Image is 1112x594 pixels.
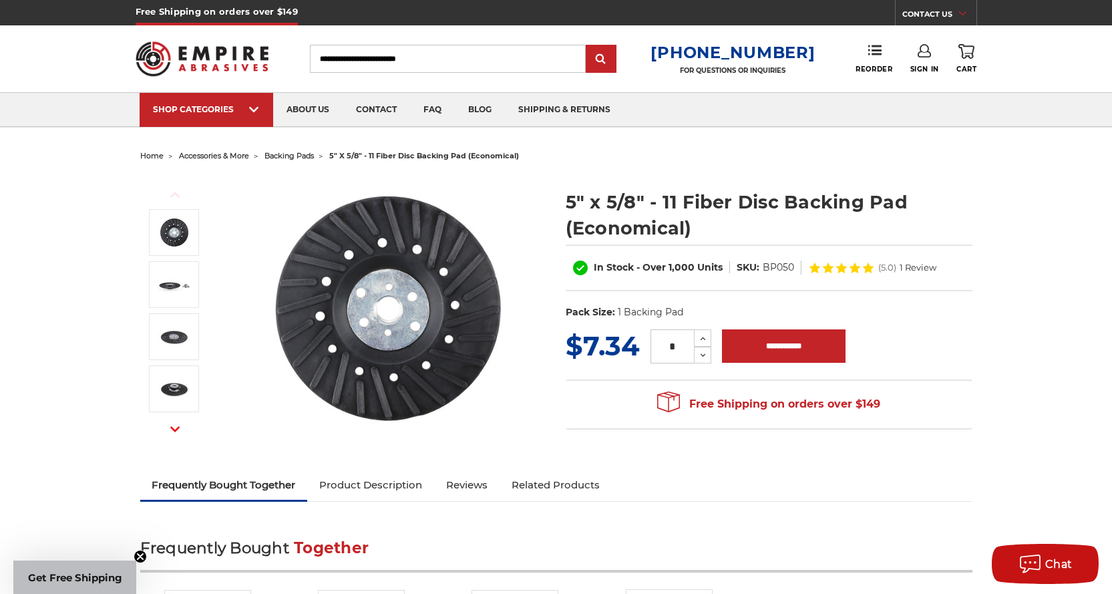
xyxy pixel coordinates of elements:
[763,261,794,275] dd: BP050
[697,261,723,273] span: Units
[902,7,976,25] a: CONTACT US
[13,561,136,594] div: Get Free ShippingClose teaser
[566,329,640,362] span: $7.34
[343,93,410,127] a: contact
[856,44,892,73] a: Reorder
[618,305,683,319] dd: 1 Backing Pad
[910,65,939,73] span: Sign In
[900,263,936,272] span: 1 Review
[140,539,289,557] span: Frequently Bought
[992,544,1099,584] button: Chat
[294,539,369,557] span: Together
[651,66,815,75] p: FOR QUESTIONS OR INQUIRIES
[588,46,614,73] input: Submit
[636,261,666,273] span: - Over
[455,93,505,127] a: blog
[657,391,880,418] span: Free Shipping on orders over $149
[159,415,191,444] button: Next
[878,263,896,272] span: (5.0)
[153,104,260,114] div: SHOP CATEGORIES
[1045,558,1073,571] span: Chat
[410,93,455,127] a: faq
[273,93,343,127] a: about us
[264,151,314,160] a: backing pads
[500,470,612,500] a: Related Products
[158,268,191,301] img: 5" fiber disc backing pad by Empire Abrasives with a 5/8" - 11 lock nut included
[136,33,269,85] img: Empire Abrasives
[134,550,147,563] button: Close teaser
[158,372,191,406] img: Empire Abrasives' 5" backing pad rated for max 12,200 RPM, with air holes for optimal cooling
[158,320,191,353] img: 5" backing pad designed for resin fiber discs by Empire Abrasives, featuring a secure 5/8" - 11 l...
[179,151,249,160] a: accessories & more
[140,151,164,160] a: home
[159,180,191,209] button: Previous
[669,261,695,273] span: 1,000
[254,175,522,442] img: 5" ribbed resin fiber backing pad for extended disc life and enhanced cooling
[651,43,815,62] a: [PHONE_NUMBER]
[594,261,634,273] span: In Stock
[28,571,122,584] span: Get Free Shipping
[329,151,519,160] span: 5" x 5/8" - 11 fiber disc backing pad (economical)
[956,44,976,73] a: Cart
[566,189,972,241] h1: 5" x 5/8" - 11 Fiber Disc Backing Pad (Economical)
[566,305,615,319] dt: Pack Size:
[307,470,434,500] a: Product Description
[434,470,500,500] a: Reviews
[140,470,308,500] a: Frequently Bought Together
[856,65,892,73] span: Reorder
[956,65,976,73] span: Cart
[505,93,624,127] a: shipping & returns
[158,216,191,249] img: 5" ribbed resin fiber backing pad for extended disc life and enhanced cooling
[737,261,759,275] dt: SKU:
